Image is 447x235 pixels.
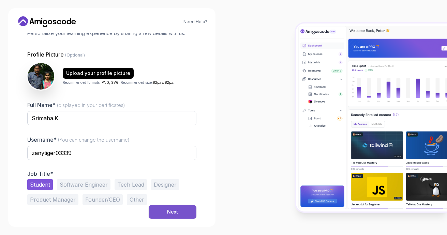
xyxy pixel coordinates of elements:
img: Amigoscode Dashboard [296,23,447,211]
button: Designer [151,179,179,190]
p: Recommended formats: . Recommended size: . [63,80,174,85]
label: Full Name* [27,101,125,108]
button: Upload your profile picture [63,68,134,79]
a: Need Help? [183,19,207,25]
input: Enter your Username [27,146,196,160]
p: Job Title* [27,170,196,177]
div: Next [167,208,178,215]
button: Tech Lead [115,179,147,190]
p: Profile Picture [27,50,196,59]
button: Software Engineer [57,179,110,190]
p: Personalize your learning experience by sharing a few details with us. [27,30,196,37]
span: PNG, SVG [102,80,119,84]
button: Next [149,205,196,219]
label: Username* [27,136,130,143]
button: Other [127,194,147,205]
span: (Optional) [65,52,85,58]
a: Home link [16,16,78,27]
button: Student [27,179,53,190]
button: Founder/CEO [83,194,123,205]
span: 82px x 82px [153,80,173,84]
div: Upload your profile picture [66,70,130,77]
span: (displayed in your certificates) [57,102,125,108]
img: user profile image [28,63,54,90]
span: (You can change the username) [58,137,130,143]
input: Enter your Full Name [27,111,196,125]
button: Product Manager [27,194,78,205]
